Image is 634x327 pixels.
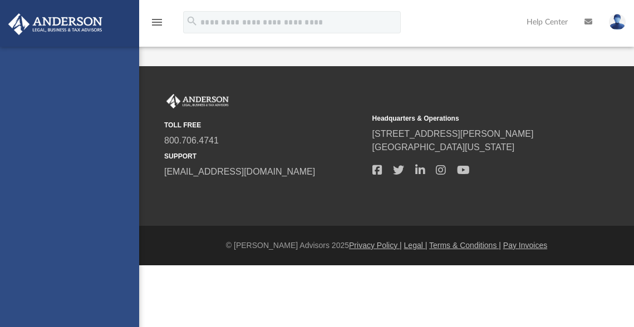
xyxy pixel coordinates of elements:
[404,241,427,250] a: Legal |
[609,14,626,30] img: User Pic
[186,15,198,27] i: search
[372,129,534,138] a: [STREET_ADDRESS][PERSON_NAME]
[164,94,231,108] img: Anderson Advisors Platinum Portal
[372,113,573,123] small: Headquarters & Operations
[164,167,315,176] a: [EMAIL_ADDRESS][DOMAIN_NAME]
[164,151,365,161] small: SUPPORT
[5,13,106,35] img: Anderson Advisors Platinum Portal
[372,142,515,152] a: [GEOGRAPHIC_DATA][US_STATE]
[349,241,402,250] a: Privacy Policy |
[150,16,164,29] i: menu
[139,240,634,251] div: © [PERSON_NAME] Advisors 2025
[164,136,219,145] a: 800.706.4741
[503,241,547,250] a: Pay Invoices
[150,21,164,29] a: menu
[164,120,365,130] small: TOLL FREE
[429,241,501,250] a: Terms & Conditions |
